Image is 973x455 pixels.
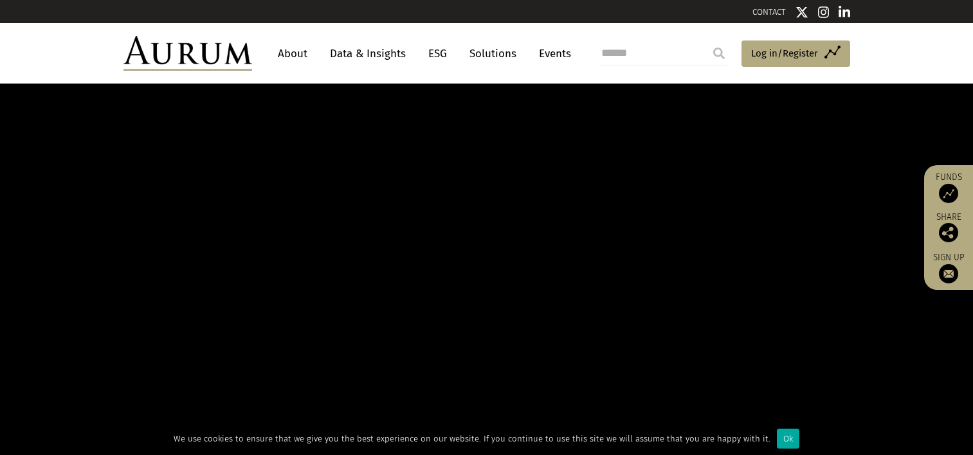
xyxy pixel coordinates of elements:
[422,42,453,66] a: ESG
[463,42,523,66] a: Solutions
[532,42,571,66] a: Events
[752,7,786,17] a: CONTACT
[939,223,958,242] img: Share this post
[751,46,818,61] span: Log in/Register
[777,429,799,449] div: Ok
[939,264,958,283] img: Sign up to our newsletter
[931,252,967,283] a: Sign up
[931,172,967,203] a: Funds
[706,40,732,66] input: Submit
[741,40,850,67] a: Log in/Register
[818,6,830,19] img: Instagram icon
[939,184,958,203] img: Access Funds
[796,6,808,19] img: Twitter icon
[323,42,412,66] a: Data & Insights
[839,6,850,19] img: Linkedin icon
[123,36,252,71] img: Aurum
[271,42,314,66] a: About
[931,213,967,242] div: Share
